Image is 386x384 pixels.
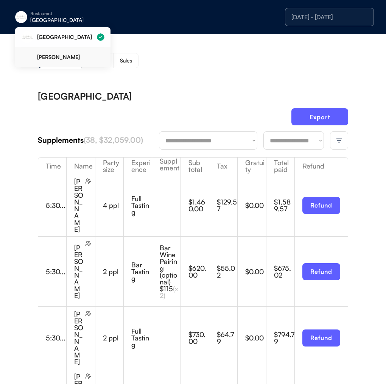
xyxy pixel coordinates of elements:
div: Full Tasting [131,328,152,348]
div: $64.79 [217,331,237,345]
button: Refund [302,197,340,214]
div: $730.00 [188,331,209,345]
div: Supplements [38,135,159,145]
div: Bar Tasting [131,261,152,282]
div: [GEOGRAPHIC_DATA] [38,92,132,101]
img: filter-lines.svg [336,137,342,144]
div: Bar Wine Pairing (optional) $115 [160,244,180,299]
div: Time [38,162,66,169]
div: $675.02 [274,265,294,278]
img: users-edit.svg [85,373,91,379]
div: Sub total [181,159,209,173]
div: $1,589.57 [274,198,294,212]
img: users-edit.svg [85,240,91,247]
div: $129.57 [217,198,237,212]
font: (x2) [160,284,178,300]
button: Refund [302,263,340,280]
div: 2 ppl [103,334,123,341]
div: [DATE] - [DATE] [291,14,367,20]
div: Experience [124,159,152,173]
div: $794.79 [274,331,294,345]
div: 4 ppl [103,202,123,209]
div: [PERSON_NAME] [74,244,83,299]
div: $55.02 [217,265,237,278]
div: Full Tasting [131,195,152,215]
div: Tax [209,162,237,169]
img: eleven-madison-park-new-york-ny-logo-1.jpg [21,31,33,43]
img: eleven-madison-park-new-york-ny-logo-1.jpg [15,11,27,23]
div: 5:30... [46,268,66,275]
div: [GEOGRAPHIC_DATA] [30,17,126,23]
div: [GEOGRAPHIC_DATA] [37,34,93,40]
div: Restaurant [30,11,126,16]
div: 5:30... [46,202,66,209]
div: Total paid [266,159,294,173]
div: Supplements [152,158,180,178]
div: Name [67,162,95,169]
button: Refund [302,329,340,347]
div: Gratuity [238,159,266,173]
div: Sales [120,58,132,63]
img: yH5BAEAAAAALAAAAAABAAEAAAIBRAA7 [21,51,33,63]
div: [PERSON_NAME] [74,178,83,233]
div: Party size [95,159,123,173]
div: [PERSON_NAME] [74,311,83,365]
img: Group%2048096198.svg [97,33,104,41]
div: Refund [295,162,348,169]
div: $0.00 [245,268,266,275]
img: users-edit.svg [85,178,91,184]
div: 5:30... [46,334,66,341]
div: 2 ppl [103,268,123,275]
font: (38, $32,059.00) [84,135,143,145]
div: $620.00 [188,265,209,278]
div: $0.00 [245,334,266,341]
img: users-edit.svg [85,311,91,317]
div: $0.00 [245,202,266,209]
div: $1,460.00 [188,198,209,212]
div: [PERSON_NAME] [37,55,104,60]
button: Export [291,108,348,125]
